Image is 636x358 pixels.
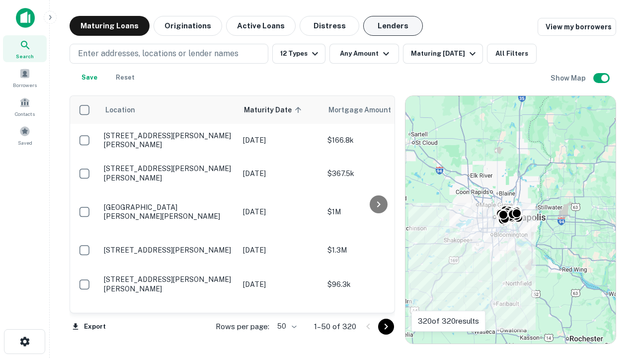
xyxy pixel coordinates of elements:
div: Maturing [DATE] [411,48,478,60]
button: 12 Types [272,44,325,64]
p: $96.3k [327,279,427,290]
p: $1.3M [327,245,427,256]
p: [STREET_ADDRESS][PERSON_NAME][PERSON_NAME] [104,131,233,149]
button: Distress [300,16,359,36]
button: Maturing [DATE] [403,44,483,64]
p: [DATE] [243,168,318,179]
button: Originations [154,16,222,36]
p: [GEOGRAPHIC_DATA][PERSON_NAME][PERSON_NAME] [104,203,233,221]
a: Borrowers [3,64,47,91]
button: Go to next page [378,319,394,335]
span: Borrowers [13,81,37,89]
p: $367.5k [327,168,427,179]
p: $1M [327,206,427,217]
a: Saved [3,122,47,149]
button: Reset [109,68,141,88]
div: 50 [273,319,298,334]
p: [STREET_ADDRESS][PERSON_NAME][PERSON_NAME] [104,275,233,293]
p: [DATE] [243,206,318,217]
span: Contacts [15,110,35,118]
th: Maturity Date [238,96,322,124]
a: Contacts [3,93,47,120]
p: [DATE] [243,279,318,290]
button: Active Loans [226,16,296,36]
button: Maturing Loans [70,16,150,36]
div: 0 0 [405,96,616,344]
p: [STREET_ADDRESS][PERSON_NAME] [104,246,233,255]
p: [STREET_ADDRESS][PERSON_NAME][PERSON_NAME] [104,164,233,182]
span: Maturity Date [244,104,305,116]
p: $166.8k [327,135,427,146]
p: $228k [327,313,427,324]
p: 320 of 320 results [418,315,479,327]
span: Saved [18,139,32,147]
button: Any Amount [329,44,399,64]
a: View my borrowers [538,18,616,36]
p: Enter addresses, locations or lender names [78,48,238,60]
p: [DATE] [243,135,318,146]
h6: Show Map [551,73,587,84]
button: Enter addresses, locations or lender names [70,44,268,64]
span: Mortgage Amount [328,104,404,116]
button: Lenders [363,16,423,36]
th: Mortgage Amount [322,96,432,124]
iframe: Chat Widget [586,247,636,294]
span: Search [16,52,34,60]
p: 1–50 of 320 [314,321,356,333]
th: Location [99,96,238,124]
button: Save your search to get updates of matches that match your search criteria. [74,68,105,88]
button: All Filters [487,44,537,64]
p: Rows per page: [216,321,269,333]
a: Search [3,35,47,62]
p: [DATE] [243,313,318,324]
button: Export [70,319,108,334]
p: [DATE] [243,245,318,256]
span: Location [105,104,135,116]
img: capitalize-icon.png [16,8,35,28]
